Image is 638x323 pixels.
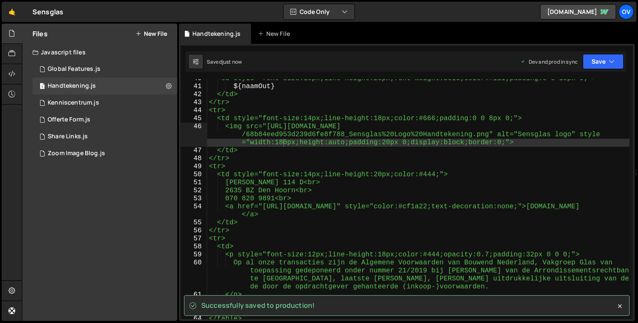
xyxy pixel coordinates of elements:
[135,30,167,37] button: New File
[181,187,207,195] div: 52
[32,111,177,128] div: 15490/42494.js
[520,58,578,65] div: Dev and prod in sync
[181,299,207,307] div: 62
[48,99,99,107] div: Kenniscentrum.js
[583,54,624,69] button: Save
[181,259,207,291] div: 60
[181,235,207,243] div: 57
[48,116,90,124] div: Offerte Form.js
[40,83,45,90] span: 1
[181,243,207,251] div: 58
[181,219,207,227] div: 55
[181,107,207,115] div: 44
[181,123,207,147] div: 46
[181,99,207,107] div: 43
[48,82,96,90] div: Handtekening.js
[207,58,242,65] div: Saved
[619,4,634,19] a: Ov
[181,307,207,315] div: 63
[48,65,100,73] div: Global Features.js
[258,30,293,38] div: New File
[32,29,48,38] h2: Files
[284,4,354,19] button: Code Only
[181,315,207,323] div: 64
[32,128,177,145] div: 15490/44023.js
[181,83,207,91] div: 41
[22,44,177,61] div: Javascript files
[32,78,177,94] div: 15490/45629.js
[181,163,207,171] div: 49
[181,147,207,155] div: 47
[181,203,207,219] div: 54
[32,7,63,17] div: Sensglas
[32,94,177,111] div: 15490/40893.js
[2,2,22,22] a: 🤙
[192,30,241,38] div: Handtekening.js
[32,61,177,78] div: 15490/40875.js
[32,145,177,162] div: 15490/44527.js
[181,171,207,179] div: 50
[181,155,207,163] div: 48
[181,195,207,203] div: 53
[48,133,88,140] div: Share Links.js
[181,227,207,235] div: 56
[181,179,207,187] div: 51
[48,150,105,157] div: Zoom Image Blog.js
[201,301,315,310] span: Successfully saved to production!
[222,58,242,65] div: just now
[540,4,616,19] a: [DOMAIN_NAME]
[181,115,207,123] div: 45
[181,291,207,299] div: 61
[181,251,207,259] div: 59
[181,91,207,99] div: 42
